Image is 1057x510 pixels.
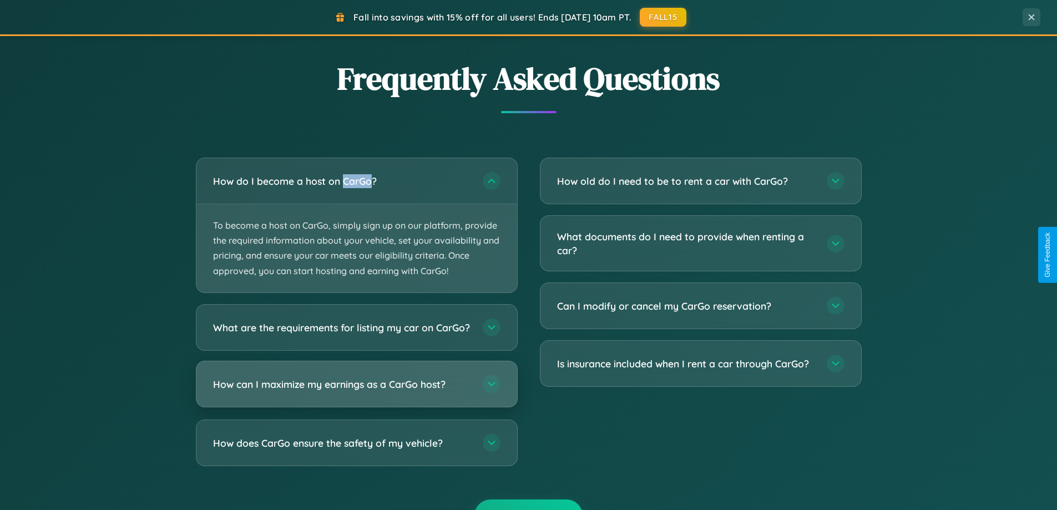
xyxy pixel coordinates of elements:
h3: What are the requirements for listing my car on CarGo? [213,320,472,334]
button: FALL15 [640,8,686,27]
h3: How old do I need to be to rent a car with CarGo? [557,174,816,188]
h3: How can I maximize my earnings as a CarGo host? [213,377,472,391]
h3: What documents do I need to provide when renting a car? [557,230,816,257]
h2: Frequently Asked Questions [196,57,862,100]
h3: Is insurance included when I rent a car through CarGo? [557,357,816,371]
h3: How does CarGo ensure the safety of my vehicle? [213,436,472,450]
div: Give Feedback [1044,233,1051,277]
p: To become a host on CarGo, simply sign up on our platform, provide the required information about... [196,204,517,292]
h3: How do I become a host on CarGo? [213,174,472,188]
span: Fall into savings with 15% off for all users! Ends [DATE] 10am PT. [353,12,631,23]
h3: Can I modify or cancel my CarGo reservation? [557,299,816,313]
